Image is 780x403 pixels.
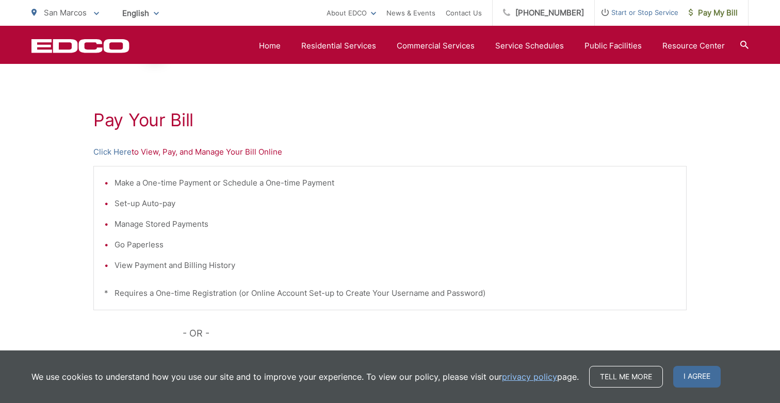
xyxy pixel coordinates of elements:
[31,371,579,383] p: We use cookies to understand how you use our site and to improve your experience. To view our pol...
[115,197,676,210] li: Set-up Auto-pay
[115,259,676,272] li: View Payment and Billing History
[689,7,738,19] span: Pay My Bill
[104,287,676,299] p: * Requires a One-time Registration (or Online Account Set-up to Create Your Username and Password)
[93,146,132,158] a: Click Here
[327,7,376,19] a: About EDCO
[115,4,167,22] span: English
[115,177,676,189] li: Make a One-time Payment or Schedule a One-time Payment
[93,110,687,130] h1: Pay Your Bill
[31,39,129,53] a: EDCD logo. Return to the homepage.
[115,218,676,230] li: Manage Stored Payments
[183,326,687,341] p: - OR -
[259,40,281,52] a: Home
[397,40,475,52] a: Commercial Services
[301,40,376,52] a: Residential Services
[386,7,435,19] a: News & Events
[502,371,557,383] a: privacy policy
[115,239,676,251] li: Go Paperless
[584,40,642,52] a: Public Facilities
[662,40,725,52] a: Resource Center
[44,8,87,18] span: San Marcos
[446,7,482,19] a: Contact Us
[495,40,564,52] a: Service Schedules
[93,146,687,158] p: to View, Pay, and Manage Your Bill Online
